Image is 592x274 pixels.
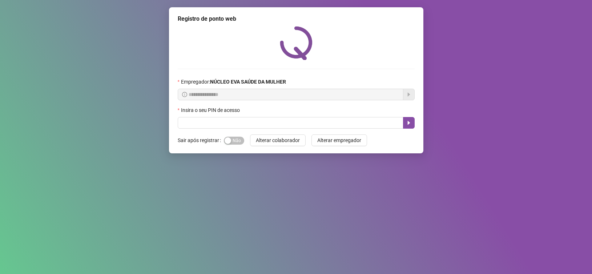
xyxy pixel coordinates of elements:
[178,15,415,23] div: Registro de ponto web
[317,136,361,144] span: Alterar empregador
[182,92,187,97] span: info-circle
[280,26,313,60] img: QRPoint
[178,134,224,146] label: Sair após registrar
[256,136,300,144] span: Alterar colaborador
[181,78,286,86] span: Empregador :
[178,106,245,114] label: Insira o seu PIN de acesso
[210,79,286,85] strong: NÚCLEO EVA SAÚDE DA MULHER
[406,120,412,126] span: caret-right
[311,134,367,146] button: Alterar empregador
[250,134,306,146] button: Alterar colaborador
